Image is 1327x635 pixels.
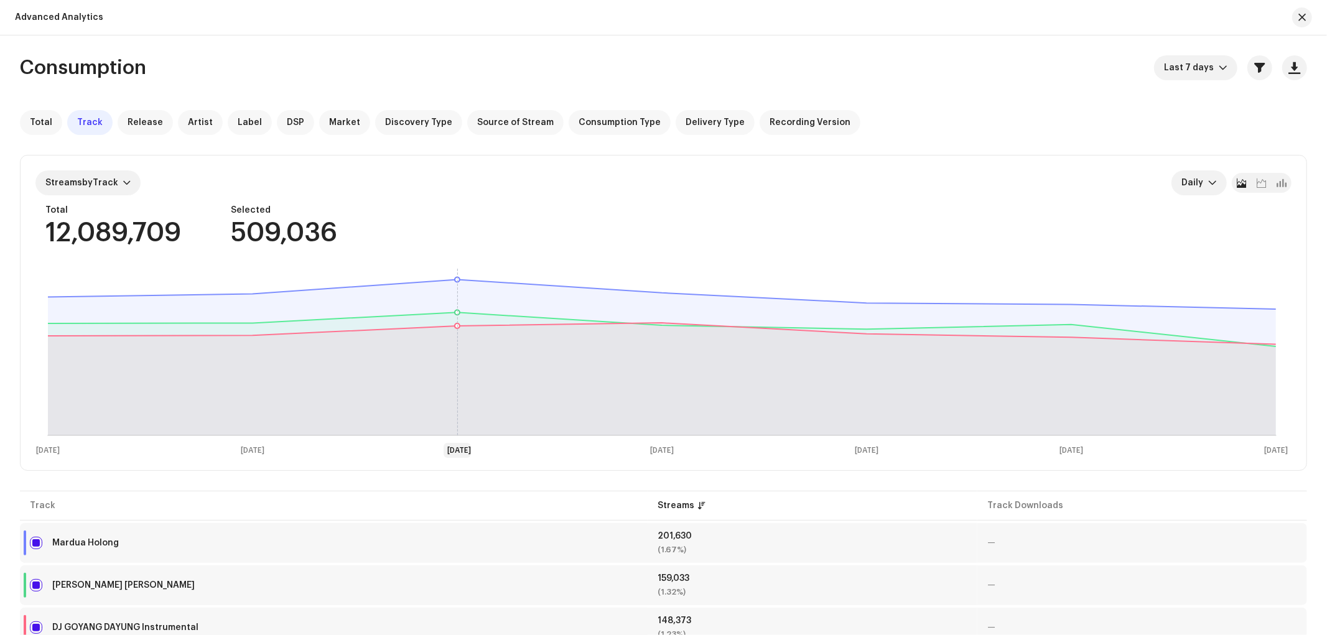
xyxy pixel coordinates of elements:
[188,118,213,127] span: Artist
[447,447,471,455] text: [DATE]
[579,118,661,127] span: Consumption Type
[231,205,337,215] div: Selected
[855,447,878,455] text: [DATE]
[658,574,967,583] div: 159,033
[241,447,264,455] text: [DATE]
[650,447,674,455] text: [DATE]
[987,581,1297,590] div: —
[477,118,554,127] span: Source of Stream
[658,532,967,540] div: 201,630
[1264,447,1288,455] text: [DATE]
[1219,55,1227,80] div: dropdown trigger
[686,118,745,127] span: Delivery Type
[385,118,452,127] span: Discovery Type
[329,118,360,127] span: Market
[658,588,967,596] div: (1.32%)
[238,118,262,127] span: Label
[287,118,304,127] span: DSP
[658,616,967,625] div: 148,373
[1164,55,1219,80] span: Last 7 days
[658,545,967,554] div: (1.67%)
[1208,170,1217,195] div: dropdown trigger
[1181,170,1208,195] span: Daily
[987,623,1297,632] div: —
[1059,447,1083,455] text: [DATE]
[770,118,850,127] span: Recording Version
[987,539,1297,547] div: —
